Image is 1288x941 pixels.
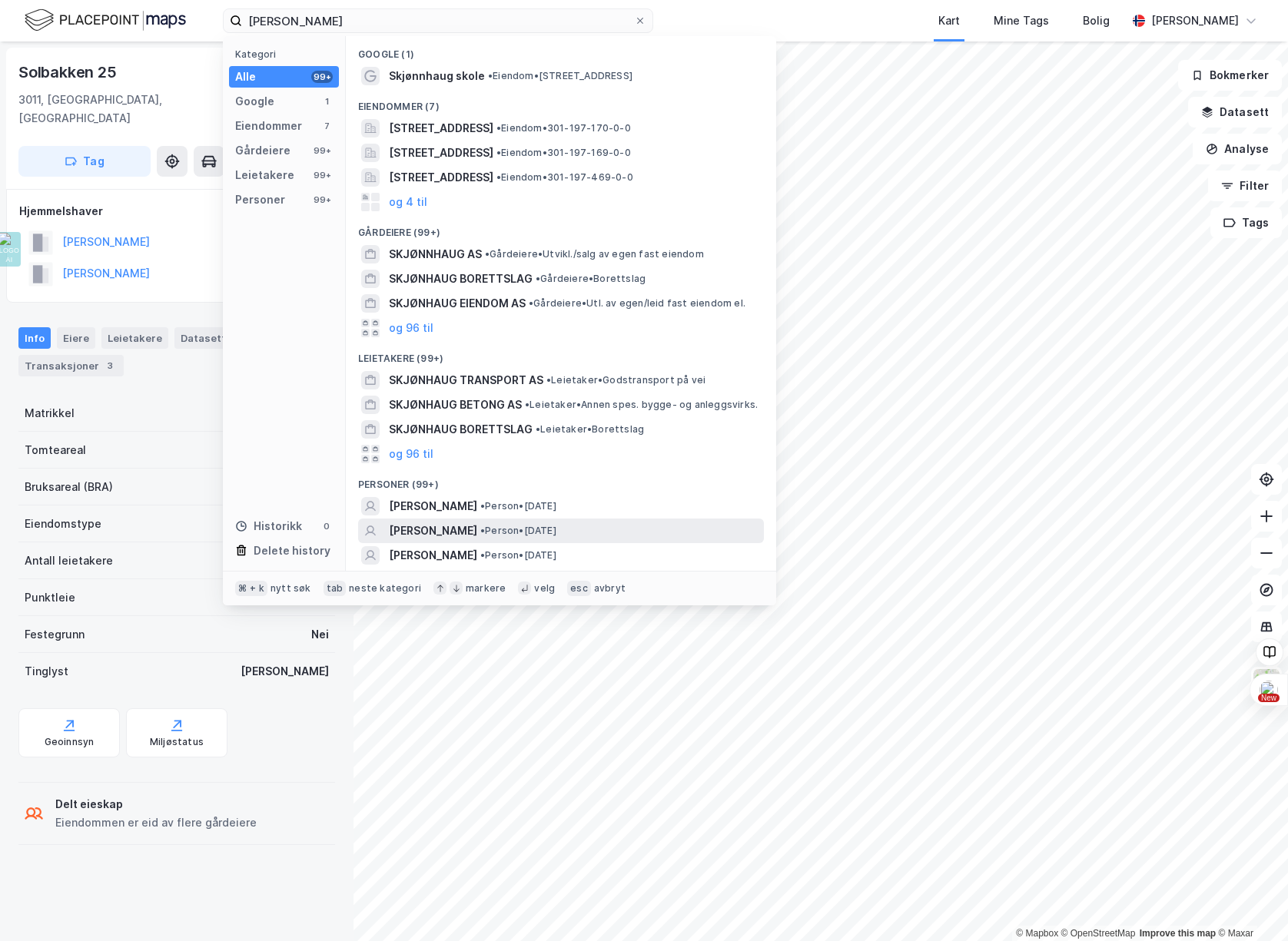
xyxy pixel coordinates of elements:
[18,146,151,177] button: Tag
[235,141,290,160] div: Gårdeiere
[496,122,631,134] span: Eiendom • 301-197-170-0-0
[1211,867,1288,941] iframe: Chat Widget
[389,67,485,85] span: Skjønnhaug skole
[320,95,333,108] div: 1
[1151,12,1239,30] div: [PERSON_NAME]
[536,423,540,435] span: •
[25,404,75,422] div: Matrikkel
[389,445,433,463] button: og 96 til
[1140,928,1216,939] a: Improve this map
[235,581,267,596] div: ⌘ + k
[25,625,85,644] div: Festegrunn
[18,327,51,349] div: Info
[389,168,493,187] span: [STREET_ADDRESS]
[235,48,339,60] div: Kategori
[389,546,477,565] span: [PERSON_NAME]
[25,515,101,533] div: Eiendomstype
[1210,207,1282,238] button: Tags
[174,327,232,349] div: Datasett
[546,374,551,386] span: •
[102,358,118,373] div: 3
[529,297,745,310] span: Gårdeiere • Utl. av egen/leid fast eiendom el.
[1178,60,1282,91] button: Bokmerker
[25,552,113,570] div: Antall leietakere
[594,582,626,595] div: avbryt
[480,525,485,536] span: •
[525,399,758,411] span: Leietaker • Annen spes. bygge- og anleggsvirks.
[496,147,631,159] span: Eiendom • 301-197-169-0-0
[496,147,501,158] span: •
[346,88,776,116] div: Eiendommer (7)
[235,517,302,535] div: Historikk
[525,399,529,410] span: •
[536,273,646,285] span: Gårdeiere • Borettslag
[1193,134,1282,164] button: Analyse
[18,60,120,84] div: Solbakken 25
[320,120,333,132] div: 7
[25,441,86,459] div: Tomteareal
[529,297,533,309] span: •
[389,294,526,313] span: SKJØNHAUG EIENDOM AS
[480,500,556,512] span: Person • [DATE]
[466,582,506,595] div: markere
[480,525,556,537] span: Person • [DATE]
[496,171,633,184] span: Eiendom • 301-197-469-0-0
[496,171,501,183] span: •
[349,582,421,595] div: neste kategori
[25,662,68,681] div: Tinglyst
[235,166,294,184] div: Leietakere
[488,70,632,82] span: Eiendom • [STREET_ADDRESS]
[389,319,433,337] button: og 96 til
[235,117,302,135] div: Eiendommer
[346,36,776,64] div: Google (1)
[496,122,501,134] span: •
[485,248,490,260] span: •
[242,9,634,32] input: Søk på adresse, matrikkel, gårdeiere, leietakere eller personer
[25,478,113,496] div: Bruksareal (BRA)
[1016,928,1058,939] a: Mapbox
[1211,867,1288,941] div: Kontrollprogram for chat
[57,327,95,349] div: Eiere
[536,423,644,436] span: Leietaker • Borettslag
[55,813,257,832] div: Eiendommen er eid av flere gårdeiere
[389,270,533,288] span: SKJØNHAUG BORETTSLAG
[25,7,186,34] img: logo.f888ab2527a4732fd821a326f86c7f29.svg
[389,497,477,515] span: [PERSON_NAME]
[534,582,555,595] div: velg
[938,12,960,30] div: Kart
[235,68,256,86] div: Alle
[1061,928,1136,939] a: OpenStreetMap
[480,500,485,512] span: •
[994,12,1049,30] div: Mine Tags
[389,371,543,389] span: SKJØNHAUG TRANSPORT AS
[480,549,556,562] span: Person • [DATE]
[389,144,493,162] span: [STREET_ADDRESS]
[235,92,274,111] div: Google
[389,420,533,439] span: SKJØNHAUG BORETTSLAG
[320,520,333,532] div: 0
[1083,12,1110,30] div: Bolig
[18,91,247,128] div: 3011, [GEOGRAPHIC_DATA], [GEOGRAPHIC_DATA]
[536,273,540,284] span: •
[311,144,333,157] div: 99+
[254,542,330,560] div: Delete history
[55,795,257,813] div: Delt eieskap
[567,581,591,596] div: esc
[485,248,704,260] span: Gårdeiere • Utvikl./salg av egen fast eiendom
[18,355,124,376] div: Transaksjoner
[546,374,705,386] span: Leietaker • Godstransport på vei
[241,662,329,681] div: [PERSON_NAME]
[1208,171,1282,201] button: Filter
[324,581,347,596] div: tab
[389,119,493,138] span: [STREET_ADDRESS]
[235,191,285,209] div: Personer
[389,396,522,414] span: SKJØNHAUG BETONG AS
[311,169,333,181] div: 99+
[1188,97,1282,128] button: Datasett
[19,202,334,220] div: Hjemmelshaver
[346,214,776,242] div: Gårdeiere (99+)
[480,549,485,561] span: •
[25,588,75,607] div: Punktleie
[311,194,333,206] div: 99+
[45,736,95,748] div: Geoinnsyn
